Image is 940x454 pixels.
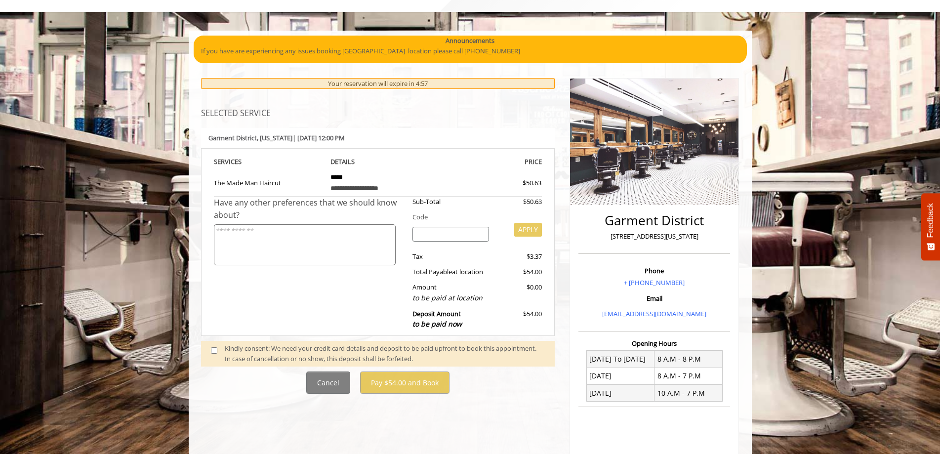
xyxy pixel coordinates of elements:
[433,156,542,167] th: PRICE
[578,340,730,347] h3: Opening Hours
[214,197,406,222] div: Have any other preferences that we should know about?
[581,231,728,242] p: [STREET_ADDRESS][US_STATE]
[201,78,555,89] div: Your reservation will expire in 4:57
[405,251,496,262] div: Tax
[214,156,324,167] th: SERVICE
[225,343,545,364] div: Kindly consent: We need your credit card details and deposit to be paid upfront to book this appo...
[496,251,542,262] div: $3.37
[405,197,496,207] div: Sub-Total
[581,213,728,228] h2: Garment District
[201,46,739,56] p: If you have are experiencing any issues booking [GEOGRAPHIC_DATA] location please call [PHONE_NUM...
[654,385,723,402] td: 10 A.M - 7 P.M
[624,278,685,287] a: + [PHONE_NUMBER]
[214,167,324,197] td: The Made Man Haircut
[581,295,728,302] h3: Email
[514,223,542,237] button: APPLY
[412,292,489,303] div: to be paid at location
[926,203,935,238] span: Feedback
[208,133,345,142] b: Garment District | [DATE] 12:00 PM
[921,193,940,260] button: Feedback - Show survey
[323,156,433,167] th: DETAILS
[654,368,723,384] td: 8 A.M - 7 P.M
[257,133,292,142] span: , [US_STATE]
[405,282,496,303] div: Amount
[586,368,654,384] td: [DATE]
[360,371,450,394] button: Pay $54.00 and Book
[405,267,496,277] div: Total Payable
[306,371,350,394] button: Cancel
[412,309,462,329] b: Deposit Amount
[581,267,728,274] h3: Phone
[496,267,542,277] div: $54.00
[496,282,542,303] div: $0.00
[654,351,723,368] td: 8 A.M - 8 P.M
[496,309,542,330] div: $54.00
[487,178,541,188] div: $50.63
[201,109,555,118] h3: SELECTED SERVICE
[452,267,483,276] span: at location
[446,36,494,46] b: Announcements
[496,197,542,207] div: $50.63
[405,212,542,222] div: Code
[238,157,242,166] span: S
[602,309,706,318] a: [EMAIL_ADDRESS][DOMAIN_NAME]
[586,351,654,368] td: [DATE] To [DATE]
[412,319,462,329] span: to be paid now
[586,385,654,402] td: [DATE]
